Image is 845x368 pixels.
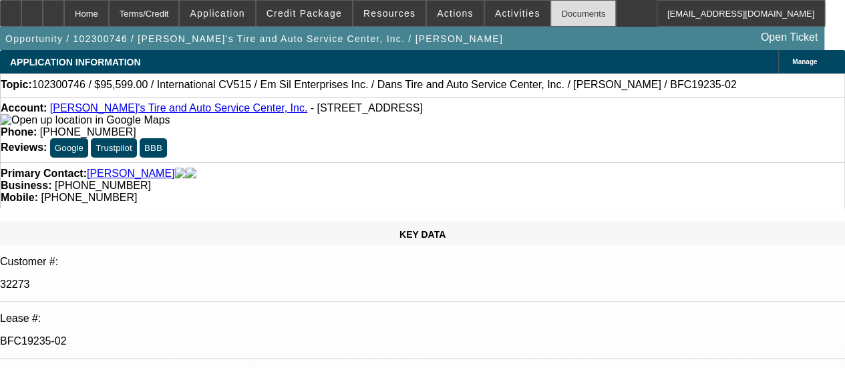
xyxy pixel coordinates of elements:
[363,8,415,19] span: Resources
[190,8,244,19] span: Application
[399,229,446,240] span: KEY DATA
[40,126,136,138] span: [PHONE_NUMBER]
[755,26,823,49] a: Open Ticket
[41,192,137,203] span: [PHONE_NUMBER]
[175,168,186,180] img: facebook-icon.png
[1,114,170,126] a: View Google Maps
[1,192,38,203] strong: Mobile:
[437,8,474,19] span: Actions
[1,79,32,91] strong: Topic:
[792,58,817,65] span: Manage
[55,180,151,191] span: [PHONE_NUMBER]
[5,33,503,44] span: Opportunity / 102300746 / [PERSON_NAME]'s Tire and Auto Service Center, Inc. / [PERSON_NAME]
[311,102,423,114] span: - [STREET_ADDRESS]
[10,57,140,67] span: APPLICATION INFORMATION
[267,8,342,19] span: Credit Package
[50,138,88,158] button: Google
[1,114,170,126] img: Open up location in Google Maps
[180,1,255,26] button: Application
[1,102,47,114] strong: Account:
[1,180,51,191] strong: Business:
[186,168,196,180] img: linkedin-icon.png
[91,138,136,158] button: Trustpilot
[353,1,426,26] button: Resources
[1,168,87,180] strong: Primary Contact:
[427,1,484,26] button: Actions
[257,1,352,26] button: Credit Package
[50,102,307,114] a: [PERSON_NAME]'s Tire and Auto Service Center, Inc.
[485,1,550,26] button: Activities
[87,168,175,180] a: [PERSON_NAME]
[1,142,47,153] strong: Reviews:
[1,126,37,138] strong: Phone:
[140,138,167,158] button: BBB
[495,8,540,19] span: Activities
[32,79,737,91] span: 102300746 / $95,599.00 / International CV515 / Em Sil Enterprises Inc. / Dans Tire and Auto Servi...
